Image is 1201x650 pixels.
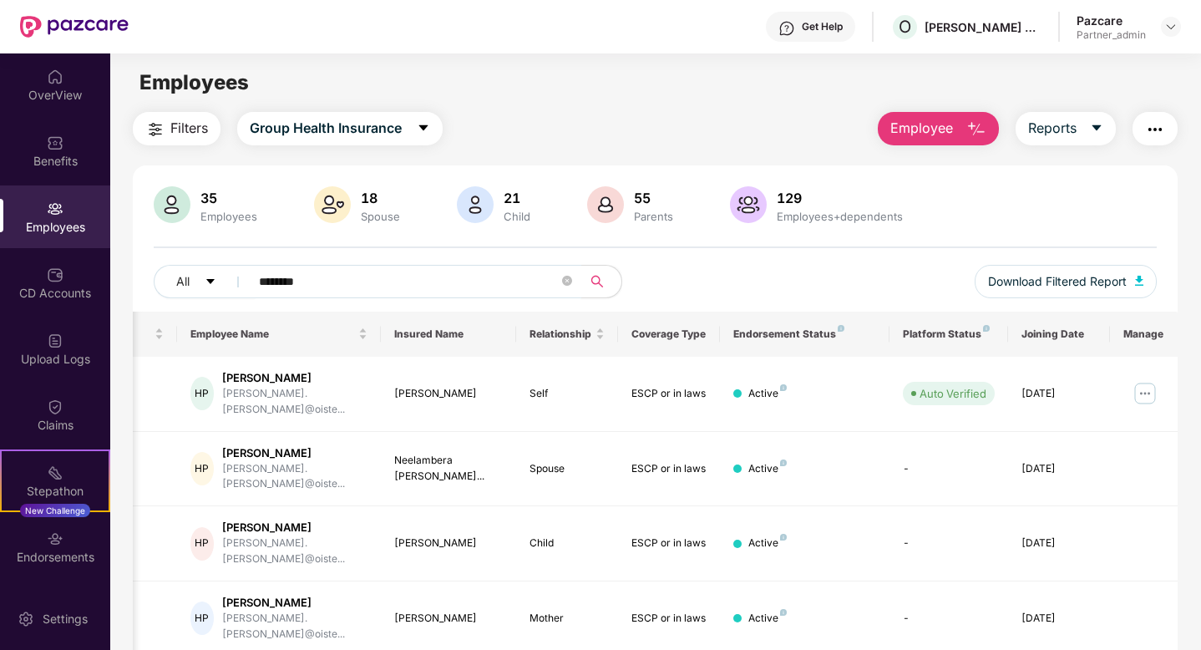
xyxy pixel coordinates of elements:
img: svg+xml;base64,PHN2ZyBpZD0iVXBsb2FkX0xvZ3MiIGRhdGEtbmFtZT0iVXBsb2FkIExvZ3MiIHhtbG5zPSJodHRwOi8vd3... [47,333,63,349]
div: ESCP or in laws [631,536,707,551]
div: HP [190,527,214,561]
img: svg+xml;base64,PHN2ZyB4bWxucz0iaHR0cDovL3d3dy53My5vcmcvMjAwMC9zdmciIHhtbG5zOnhsaW5rPSJodHRwOi8vd3... [1135,276,1143,286]
div: Child [530,536,605,551]
div: Spouse [530,461,605,477]
div: 129 [773,190,906,206]
div: Employees+dependents [773,210,906,223]
div: Active [748,611,787,627]
div: Mother [530,611,605,627]
span: O [899,17,911,37]
div: [PERSON_NAME] [222,445,367,461]
div: [PERSON_NAME].[PERSON_NAME]@oiste... [222,536,367,567]
img: svg+xml;base64,PHN2ZyBpZD0iQmVuZWZpdHMiIHhtbG5zPSJodHRwOi8vd3d3LnczLm9yZy8yMDAwL3N2ZyIgd2lkdGg9Ij... [47,135,63,151]
img: svg+xml;base64,PHN2ZyB4bWxucz0iaHR0cDovL3d3dy53My5vcmcvMjAwMC9zdmciIHdpZHRoPSIyNCIgaGVpZ2h0PSIyNC... [145,119,165,140]
button: Reportscaret-down [1016,112,1116,145]
div: [DATE] [1021,461,1097,477]
img: svg+xml;base64,PHN2ZyB4bWxucz0iaHR0cDovL3d3dy53My5vcmcvMjAwMC9zdmciIHdpZHRoPSIyMSIgaGVpZ2h0PSIyMC... [47,465,63,481]
div: [PERSON_NAME] [394,536,504,551]
img: svg+xml;base64,PHN2ZyB4bWxucz0iaHR0cDovL3d3dy53My5vcmcvMjAwMC9zdmciIHdpZHRoPSI4IiBoZWlnaHQ9IjgiIH... [780,609,787,616]
img: svg+xml;base64,PHN2ZyBpZD0iQ0RfQWNjb3VudHMiIGRhdGEtbmFtZT0iQ0QgQWNjb3VudHMiIHhtbG5zPSJodHRwOi8vd3... [47,267,63,283]
th: Manage [1110,312,1178,357]
th: Joining Date [1008,312,1110,357]
div: Stepathon [2,483,109,500]
div: Neelambera [PERSON_NAME]... [394,453,504,485]
img: svg+xml;base64,PHN2ZyB4bWxucz0iaHR0cDovL3d3dy53My5vcmcvMjAwMC9zdmciIHhtbG5zOnhsaW5rPSJodHRwOi8vd3... [457,186,494,223]
img: svg+xml;base64,PHN2ZyB4bWxucz0iaHR0cDovL3d3dy53My5vcmcvMjAwMC9zdmciIHhtbG5zOnhsaW5rPSJodHRwOi8vd3... [154,186,190,223]
div: 55 [631,190,677,206]
div: 35 [197,190,261,206]
span: close-circle [562,276,572,286]
div: ESCP or in laws [631,461,707,477]
th: Coverage Type [618,312,720,357]
button: search [580,265,622,298]
span: Filters [170,118,208,139]
div: Partner_admin [1077,28,1146,42]
div: 4 [109,386,164,402]
div: 18 [357,190,403,206]
div: Settings [38,611,93,627]
span: caret-down [1090,121,1103,136]
span: close-circle [562,274,572,290]
span: All [176,272,190,291]
img: svg+xml;base64,PHN2ZyBpZD0iSGVscC0zMngzMiIgeG1sbnM9Imh0dHA6Ly93d3cudzMub3JnLzIwMDAvc3ZnIiB3aWR0aD... [778,20,795,37]
div: Child [500,210,534,223]
img: svg+xml;base64,PHN2ZyB4bWxucz0iaHR0cDovL3d3dy53My5vcmcvMjAwMC9zdmciIHhtbG5zOnhsaW5rPSJodHRwOi8vd3... [587,186,624,223]
span: caret-down [205,276,216,289]
div: [PERSON_NAME].[PERSON_NAME]@oiste... [222,611,367,642]
th: Relationship [516,312,618,357]
div: [PERSON_NAME].[PERSON_NAME]@oiste... [222,386,367,418]
img: svg+xml;base64,PHN2ZyBpZD0iRW1wbG95ZWVzIiB4bWxucz0iaHR0cDovL3d3dy53My5vcmcvMjAwMC9zdmciIHdpZHRoPS... [47,201,63,217]
div: Employees [197,210,261,223]
div: [PERSON_NAME] [222,370,367,386]
div: New Challenge [20,504,90,517]
th: Employee Name [177,312,381,357]
button: Allcaret-down [154,265,256,298]
div: [PERSON_NAME] [394,611,504,627]
span: Group Health Insurance [250,118,402,139]
div: Active [748,536,787,551]
td: - [889,432,1008,507]
button: Employee [878,112,999,145]
span: Employee [890,118,953,139]
img: svg+xml;base64,PHN2ZyB4bWxucz0iaHR0cDovL3d3dy53My5vcmcvMjAwMC9zdmciIHdpZHRoPSIyNCIgaGVpZ2h0PSIyNC... [1145,119,1165,140]
div: [PERSON_NAME] GLOBAL INVESTMENT PLATFORM PRIVATE LIMITED [925,19,1041,35]
img: New Pazcare Logo [20,16,129,38]
img: svg+xml;base64,PHN2ZyB4bWxucz0iaHR0cDovL3d3dy53My5vcmcvMjAwMC9zdmciIHdpZHRoPSI4IiBoZWlnaHQ9IjgiIH... [780,460,787,466]
span: caret-down [417,121,430,136]
img: svg+xml;base64,PHN2ZyB4bWxucz0iaHR0cDovL3d3dy53My5vcmcvMjAwMC9zdmciIHdpZHRoPSI4IiBoZWlnaHQ9IjgiIH... [780,384,787,391]
img: svg+xml;base64,PHN2ZyBpZD0iRHJvcGRvd24tMzJ4MzIiIHhtbG5zPSJodHRwOi8vd3d3LnczLm9yZy8yMDAwL3N2ZyIgd2... [1164,20,1178,33]
img: svg+xml;base64,PHN2ZyB4bWxucz0iaHR0cDovL3d3dy53My5vcmcvMjAwMC9zdmciIHdpZHRoPSI4IiBoZWlnaHQ9IjgiIH... [838,325,844,332]
div: [DATE] [1021,611,1097,627]
div: [DATE] [1021,536,1097,551]
img: svg+xml;base64,PHN2ZyB4bWxucz0iaHR0cDovL3d3dy53My5vcmcvMjAwMC9zdmciIHhtbG5zOnhsaW5rPSJodHRwOi8vd3... [730,186,767,223]
img: svg+xml;base64,PHN2ZyB4bWxucz0iaHR0cDovL3d3dy53My5vcmcvMjAwMC9zdmciIHdpZHRoPSI4IiBoZWlnaHQ9IjgiIH... [983,325,990,332]
div: Get Help [802,20,843,33]
div: 4 [109,536,164,551]
div: ESCP or in laws [631,611,707,627]
img: svg+xml;base64,PHN2ZyBpZD0iQ2xhaW0iIHhtbG5zPSJodHRwOi8vd3d3LnczLm9yZy8yMDAwL3N2ZyIgd2lkdGg9IjIwIi... [47,399,63,415]
div: Active [748,386,787,402]
button: Download Filtered Report [975,265,1157,298]
img: svg+xml;base64,PHN2ZyBpZD0iRW5kb3JzZW1lbnRzIiB4bWxucz0iaHR0cDovL3d3dy53My5vcmcvMjAwMC9zdmciIHdpZH... [47,531,63,547]
div: [PERSON_NAME].[PERSON_NAME]@oiste... [222,461,367,493]
img: svg+xml;base64,PHN2ZyB4bWxucz0iaHR0cDovL3d3dy53My5vcmcvMjAwMC9zdmciIHhtbG5zOnhsaW5rPSJodHRwOi8vd3... [314,186,351,223]
button: Filters [133,112,220,145]
div: [PERSON_NAME] [394,386,504,402]
div: [DATE] [1021,386,1097,402]
img: svg+xml;base64,PHN2ZyBpZD0iSG9tZSIgeG1sbnM9Imh0dHA6Ly93d3cudzMub3JnLzIwMDAvc3ZnIiB3aWR0aD0iMjAiIG... [47,69,63,85]
th: Insured Name [381,312,517,357]
div: Auto Verified [920,385,986,402]
td: - [889,506,1008,581]
div: Active [748,461,787,477]
div: Spouse [357,210,403,223]
div: 4 [109,611,164,627]
div: ESCP or in laws [631,386,707,402]
div: HP [190,602,214,635]
div: HP [190,377,214,410]
div: 21 [500,190,534,206]
img: svg+xml;base64,PHN2ZyB4bWxucz0iaHR0cDovL3d3dy53My5vcmcvMjAwMC9zdmciIHhtbG5zOnhsaW5rPSJodHRwOi8vd3... [966,119,986,140]
div: [PERSON_NAME] [222,595,367,611]
span: Download Filtered Report [988,272,1127,291]
div: 4 [109,461,164,477]
div: Pazcare [1077,13,1146,28]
